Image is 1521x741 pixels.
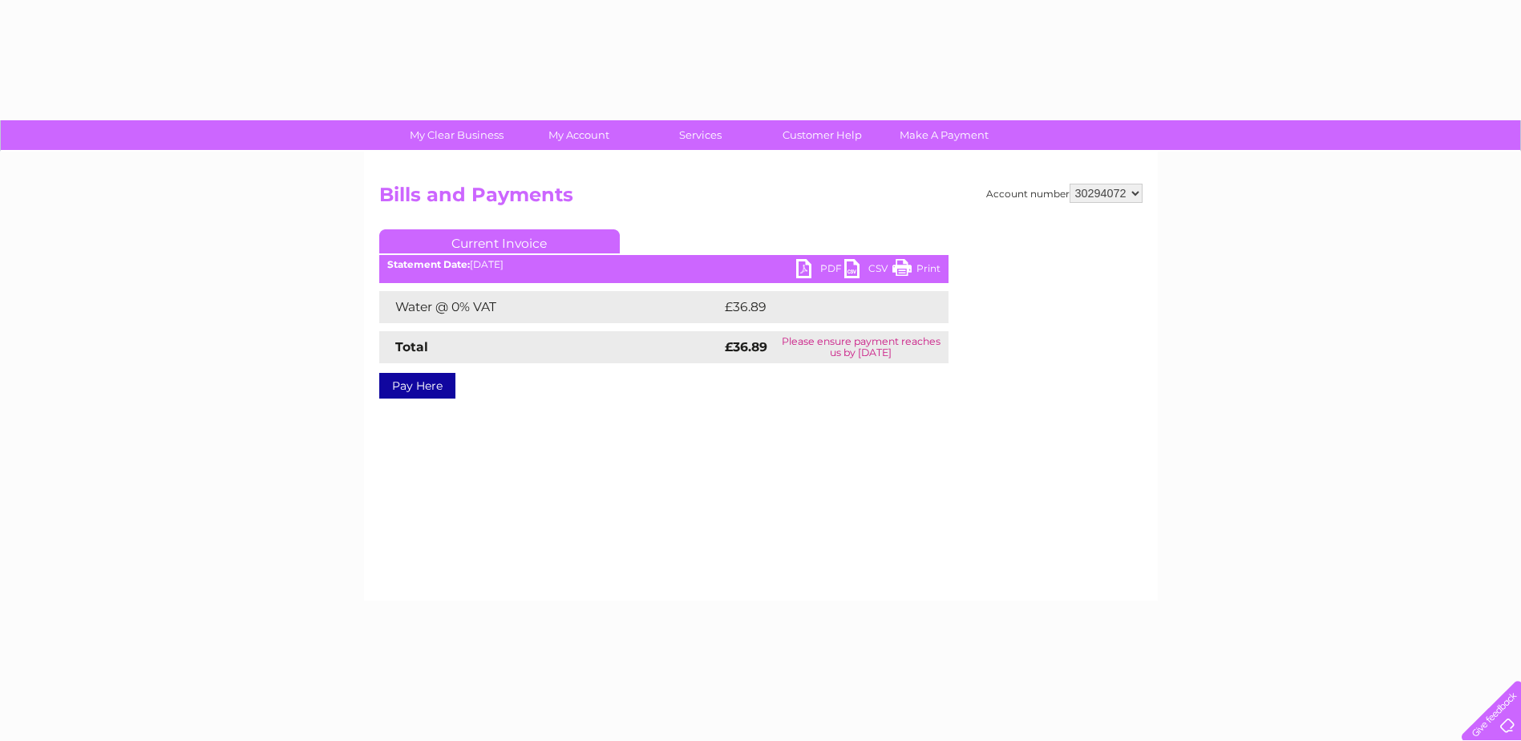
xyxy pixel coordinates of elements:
a: PDF [796,259,844,282]
strong: Total [395,339,428,354]
a: Services [634,120,767,150]
a: Make A Payment [878,120,1010,150]
div: [DATE] [379,259,949,270]
h2: Bills and Payments [379,184,1143,214]
td: Water @ 0% VAT [379,291,721,323]
b: Statement Date: [387,258,470,270]
strong: £36.89 [725,339,767,354]
a: Customer Help [756,120,888,150]
td: £36.89 [721,291,917,323]
a: My Account [512,120,645,150]
a: Current Invoice [379,229,620,253]
a: Pay Here [379,373,455,399]
a: CSV [844,259,892,282]
a: Print [892,259,941,282]
a: My Clear Business [390,120,523,150]
td: Please ensure payment reaches us by [DATE] [774,331,949,363]
div: Account number [986,184,1143,203]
